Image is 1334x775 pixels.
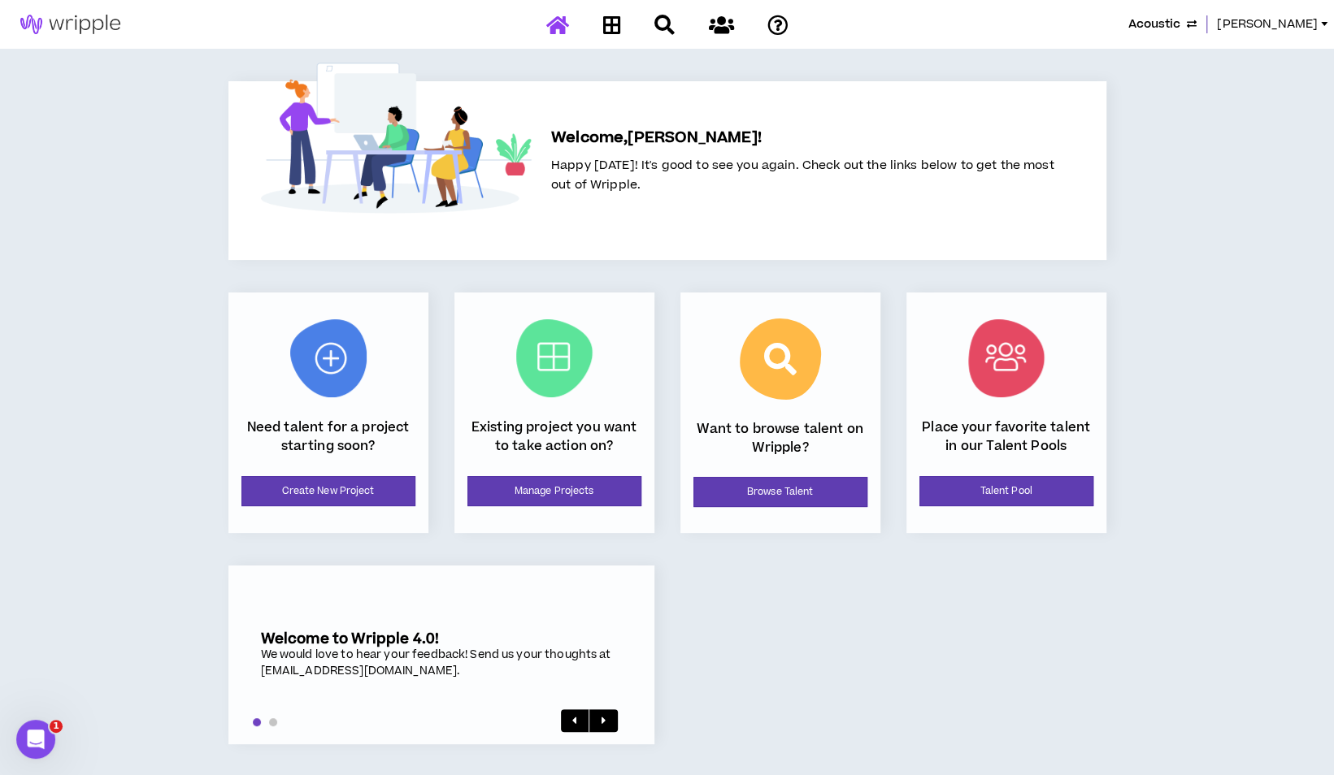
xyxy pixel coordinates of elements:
[467,418,641,455] p: Existing project you want to take action on?
[693,477,867,507] a: Browse Talent
[16,720,55,759] iframe: Intercom live chat
[50,720,63,733] span: 1
[919,418,1093,455] p: Place your favorite talent in our Talent Pools
[516,319,593,397] img: Current Projects
[467,476,641,506] a: Manage Projects
[1217,15,1318,33] span: [PERSON_NAME]
[1128,15,1197,33] button: Acoustic
[1128,15,1180,33] span: Acoustic
[968,319,1045,397] img: Talent Pool
[261,630,622,647] h5: Welcome to Wripple 4.0!
[290,319,367,397] img: New Project
[551,127,1054,149] h5: Welcome, [PERSON_NAME] !
[919,476,1093,506] a: Talent Pool
[241,418,415,455] p: Need talent for a project starting soon?
[551,157,1054,193] span: Happy [DATE]! It's good to see you again. Check out the links below to get the most out of Wripple.
[241,476,415,506] a: Create New Project
[261,647,622,679] div: We would love to hear your feedback! Send us your thoughts at [EMAIL_ADDRESS][DOMAIN_NAME].
[693,420,867,457] p: Want to browse talent on Wripple?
